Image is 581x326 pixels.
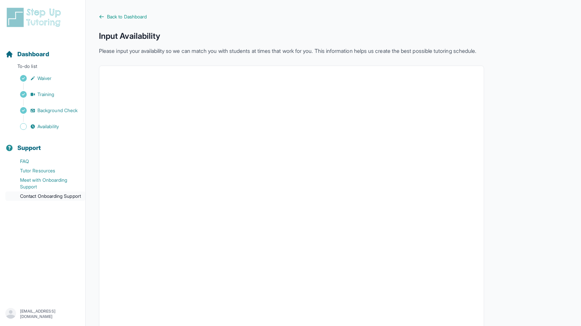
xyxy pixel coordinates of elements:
[3,133,83,155] button: Support
[17,50,49,59] span: Dashboard
[5,175,85,191] a: Meet with Onboarding Support
[37,107,78,114] span: Background Check
[37,123,59,130] span: Availability
[5,308,80,320] button: [EMAIL_ADDRESS][DOMAIN_NAME]
[99,31,484,42] h1: Input Availability
[3,39,83,62] button: Dashboard
[20,309,80,319] p: [EMAIL_ADDRESS][DOMAIN_NAME]
[99,13,484,20] a: Back to Dashboard
[5,74,85,83] a: Waiver
[5,122,85,131] a: Availability
[37,75,51,82] span: Waiver
[5,50,49,59] a: Dashboard
[5,106,85,115] a: Background Check
[5,157,85,166] a: FAQ
[5,7,65,28] img: logo
[5,90,85,99] a: Training
[5,191,85,201] a: Contact Onboarding Support
[3,63,83,72] p: To-do list
[37,91,54,98] span: Training
[17,143,41,153] span: Support
[99,47,484,55] p: Please input your availability so we can match you with students at times that work for you. This...
[5,166,85,175] a: Tutor Resources
[107,13,147,20] span: Back to Dashboard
